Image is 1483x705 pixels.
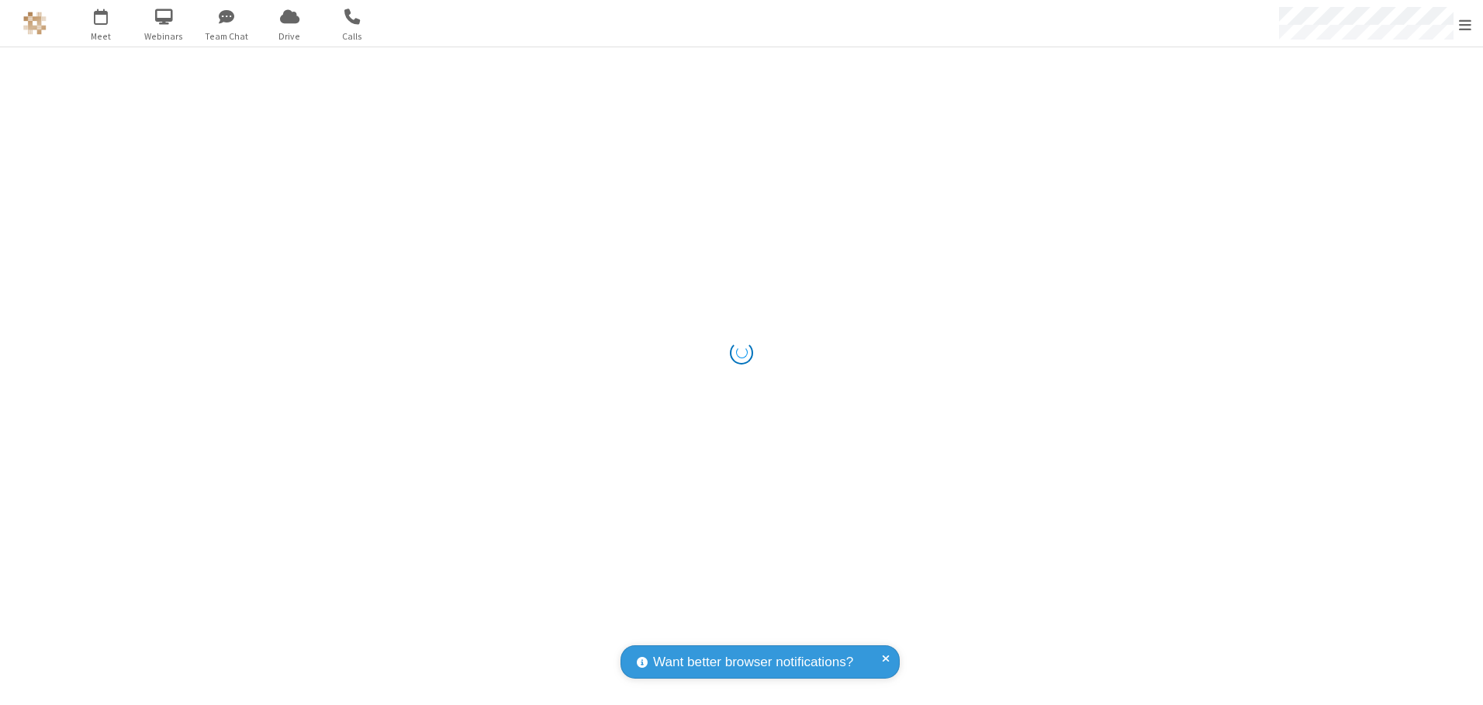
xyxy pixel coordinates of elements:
[261,29,319,43] span: Drive
[323,29,382,43] span: Calls
[653,652,853,672] span: Want better browser notifications?
[72,29,130,43] span: Meet
[135,29,193,43] span: Webinars
[23,12,47,35] img: QA Selenium DO NOT DELETE OR CHANGE
[198,29,256,43] span: Team Chat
